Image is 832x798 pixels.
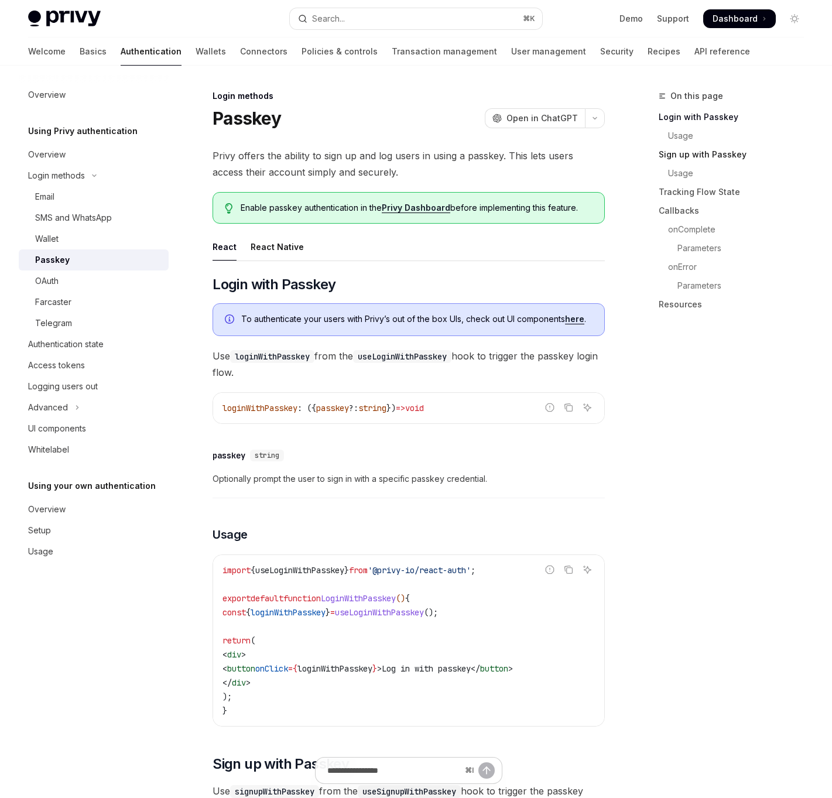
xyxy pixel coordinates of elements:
span: loginWithPasskey [297,663,372,674]
div: Wallet [35,232,59,246]
a: Setup [19,520,169,541]
div: Email [35,190,54,204]
span: const [222,607,246,618]
a: Authentication state [19,334,169,355]
a: Recipes [648,37,680,66]
h5: Using your own authentication [28,479,156,493]
span: import [222,565,251,576]
h5: Using Privy authentication [28,124,138,138]
span: () [396,593,405,604]
span: default [251,593,283,604]
span: string [358,403,386,413]
span: { [405,593,410,604]
a: Parameters [659,239,813,258]
span: string [255,451,279,460]
a: Usage [659,126,813,145]
a: Callbacks [659,201,813,220]
button: Report incorrect code [542,400,557,415]
span: Enable passkey authentication in the before implementing this feature. [241,202,593,214]
a: Security [600,37,634,66]
span: ⌘ K [523,14,535,23]
span: { [251,565,255,576]
a: Connectors [240,37,287,66]
div: Whitelabel [28,443,69,457]
span: from [349,565,368,576]
a: Transaction management [392,37,497,66]
span: ); [222,691,232,702]
a: Basics [80,37,107,66]
span: useLoginWithPasskey [255,565,344,576]
span: Usage [213,526,248,543]
span: button [227,663,255,674]
span: < [222,649,227,660]
button: Open in ChatGPT [485,108,585,128]
a: UI components [19,418,169,439]
span: div [232,677,246,688]
a: OAuth [19,270,169,292]
span: onClick [255,663,288,674]
div: Usage [28,544,53,559]
span: button [480,663,508,674]
a: Demo [619,13,643,25]
span: '@privy-io/react-auth' [368,565,471,576]
span: } [222,705,227,716]
span: (); [424,607,438,618]
a: Privy Dashboard [382,203,450,213]
code: useLoginWithPasskey [353,350,451,363]
div: Login methods [28,169,85,183]
a: Dashboard [703,9,776,28]
span: </ [471,663,480,674]
span: = [330,607,335,618]
div: Overview [28,502,66,516]
a: SMS and WhatsApp [19,207,169,228]
a: Welcome [28,37,66,66]
span: void [405,403,424,413]
a: onError [659,258,813,276]
div: SMS and WhatsApp [35,211,112,225]
code: loginWithPasskey [230,350,314,363]
div: Advanced [28,400,68,415]
a: Wallet [19,228,169,249]
a: onComplete [659,220,813,239]
span: ( [251,635,255,646]
div: Authentication state [28,337,104,351]
div: OAuth [35,274,59,288]
svg: Info [225,314,237,326]
span: Log in with passkey [382,663,471,674]
a: User management [511,37,586,66]
a: Access tokens [19,355,169,376]
span: > [377,663,382,674]
a: Passkey [19,249,169,270]
span: Use from the hook to trigger the passkey login flow. [213,348,605,381]
a: Support [657,13,689,25]
a: Overview [19,499,169,520]
span: loginWithPasskey [251,607,326,618]
div: Access tokens [28,358,85,372]
a: Email [19,186,169,207]
a: Farcaster [19,292,169,313]
a: Parameters [659,276,813,295]
a: Overview [19,84,169,105]
span: { [293,663,297,674]
button: Report incorrect code [542,562,557,577]
h1: Passkey [213,108,281,129]
div: passkey [213,450,245,461]
span: Privy offers the ability to sign up and log users in using a passkey. This lets users access thei... [213,148,605,180]
a: Wallets [196,37,226,66]
span: LoginWithPasskey [321,593,396,604]
button: Copy the contents from the code block [561,562,576,577]
a: Overview [19,144,169,165]
span: { [246,607,251,618]
a: Logging users out [19,376,169,397]
img: light logo [28,11,101,27]
button: Copy the contents from the code block [561,400,576,415]
div: Setup [28,523,51,537]
div: Search... [312,12,345,26]
div: Farcaster [35,295,71,309]
input: Ask a question... [327,758,460,783]
svg: Tip [225,203,233,214]
span: On this page [670,89,723,103]
div: Logging users out [28,379,98,393]
button: Ask AI [580,562,595,577]
div: React Native [251,233,304,261]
